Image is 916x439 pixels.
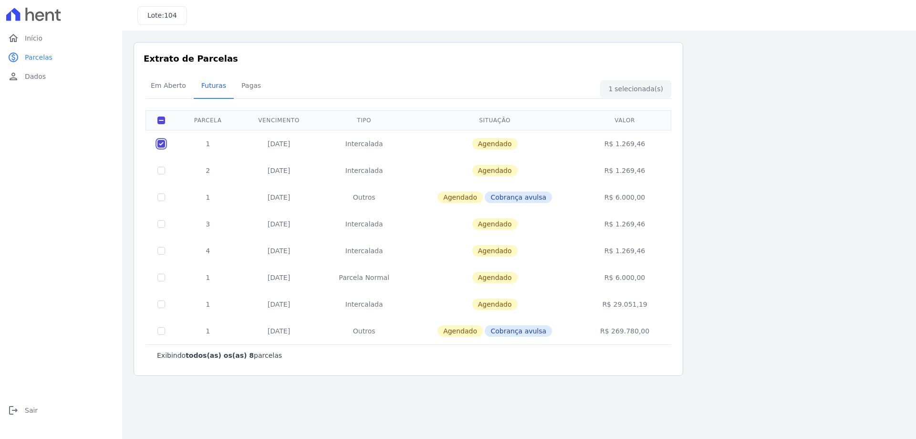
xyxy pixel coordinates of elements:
td: [DATE] [239,237,319,264]
a: homeInício [4,29,118,48]
span: Parcelas [25,53,52,62]
span: Agendado [472,138,518,150]
span: Agendado [472,299,518,310]
a: logoutSair [4,401,118,420]
td: [DATE] [239,318,319,344]
span: Sair [25,406,38,415]
th: Parcela [177,110,239,130]
td: Outros [319,184,410,211]
td: [DATE] [239,291,319,318]
td: Parcela Normal [319,264,410,291]
i: paid [8,52,19,63]
i: person [8,71,19,82]
td: Intercalada [319,130,410,157]
a: Pagas [234,74,269,99]
td: 1 [177,318,239,344]
td: R$ 29.051,19 [580,291,670,318]
span: Agendado [437,192,483,203]
td: R$ 269.780,00 [580,318,670,344]
a: Futuras [194,74,234,99]
span: Em Aberto [145,76,192,95]
th: Vencimento [239,110,319,130]
span: Agendado [472,245,518,257]
span: Agendado [472,272,518,283]
span: 104 [164,11,177,19]
td: R$ 1.269,46 [580,130,670,157]
td: Intercalada [319,211,410,237]
th: Tipo [319,110,410,130]
th: Situação [410,110,580,130]
span: Futuras [196,76,232,95]
td: Intercalada [319,157,410,184]
td: R$ 1.269,46 [580,211,670,237]
td: [DATE] [239,130,319,157]
span: Dados [25,72,46,81]
i: home [8,32,19,44]
a: personDados [4,67,118,86]
b: todos(as) os(as) 8 [186,352,254,359]
p: Exibindo parcelas [157,351,282,360]
a: paidParcelas [4,48,118,67]
td: R$ 1.269,46 [580,157,670,184]
td: Outros [319,318,410,344]
span: Agendado [472,218,518,230]
td: 1 [177,291,239,318]
td: [DATE] [239,184,319,211]
span: Pagas [236,76,267,95]
i: logout [8,405,19,416]
td: Intercalada [319,237,410,264]
td: 2 [177,157,239,184]
span: Agendado [437,325,483,337]
span: Início [25,33,42,43]
td: Intercalada [319,291,410,318]
td: 1 [177,184,239,211]
h3: Extrato de Parcelas [144,52,673,65]
td: R$ 6.000,00 [580,264,670,291]
td: R$ 1.269,46 [580,237,670,264]
span: Cobrança avulsa [485,192,552,203]
td: 4 [177,237,239,264]
td: 3 [177,211,239,237]
span: Cobrança avulsa [485,325,552,337]
td: 1 [177,130,239,157]
a: Em Aberto [143,74,194,99]
td: [DATE] [239,157,319,184]
td: R$ 6.000,00 [580,184,670,211]
td: [DATE] [239,211,319,237]
h3: Lote: [147,11,177,21]
span: Agendado [472,165,518,176]
td: [DATE] [239,264,319,291]
td: 1 [177,264,239,291]
th: Valor [580,110,670,130]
